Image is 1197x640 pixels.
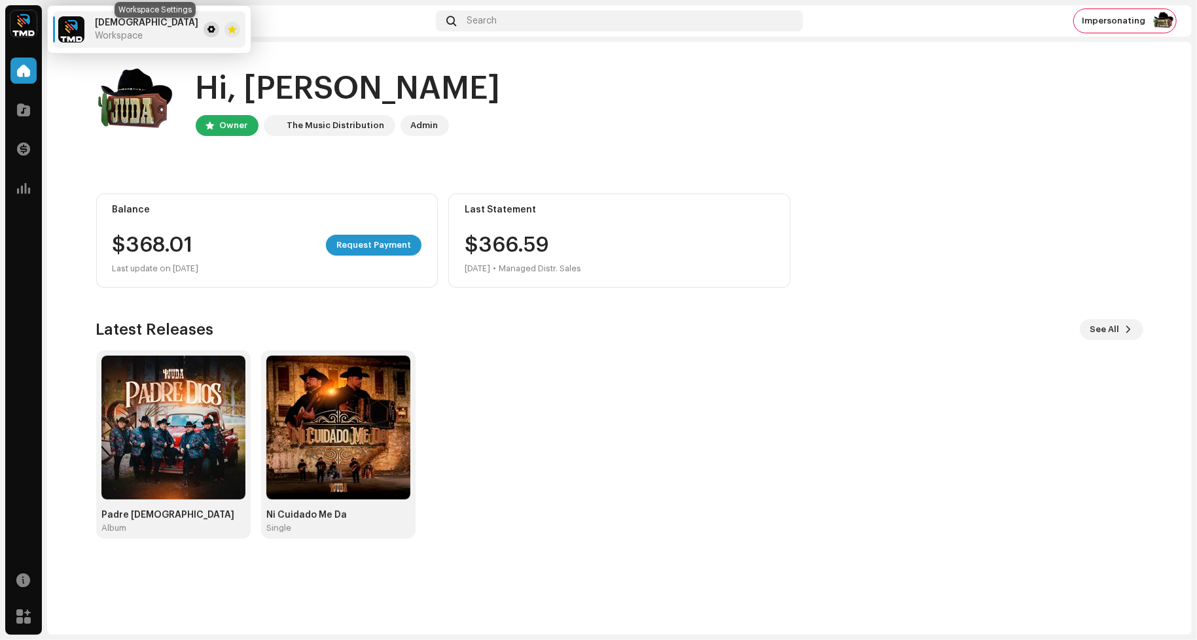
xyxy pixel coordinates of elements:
[266,510,410,520] div: Ni Cuidado Me Da
[113,205,422,215] div: Balance
[101,356,245,499] img: 5981665a-fe37-4127-869a-f6055cc4e15c
[1080,319,1143,340] button: See All
[196,68,501,110] div: Hi, [PERSON_NAME]
[113,261,422,277] div: Last update on [DATE]
[101,510,245,520] div: Padre [DEMOGRAPHIC_DATA]
[266,523,291,533] div: Single
[10,10,37,37] img: 622bc8f8-b98b-49b5-8c6c-3a84fb01c0a0
[1090,316,1120,343] span: See All
[467,16,497,26] span: Search
[465,261,490,277] div: [DATE]
[1082,16,1145,26] span: Impersonating
[411,118,438,133] div: Admin
[266,356,410,499] img: 23c4f050-f4d3-431e-941b-f542d7438861
[58,16,84,42] img: 622bc8f8-b98b-49b5-8c6c-3a84fb01c0a0
[465,205,774,215] div: Last Statement
[448,194,791,288] re-o-card-value: Last Statement
[95,18,198,28] span: Juda
[96,63,175,141] img: 49d752f8-5724-4d84-8fd1-e09a454f82b1
[96,194,438,288] re-o-card-value: Balance
[336,232,411,258] span: Request Payment
[220,118,248,133] div: Owner
[499,261,581,277] div: Managed Distr. Sales
[101,523,126,533] div: Album
[1153,10,1174,31] img: 49d752f8-5724-4d84-8fd1-e09a454f82b1
[493,261,496,277] div: •
[96,319,214,340] h3: Latest Releases
[266,118,282,133] img: 622bc8f8-b98b-49b5-8c6c-3a84fb01c0a0
[95,31,143,41] span: Workspace
[287,118,385,133] div: The Music Distribution
[326,235,421,256] button: Request Payment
